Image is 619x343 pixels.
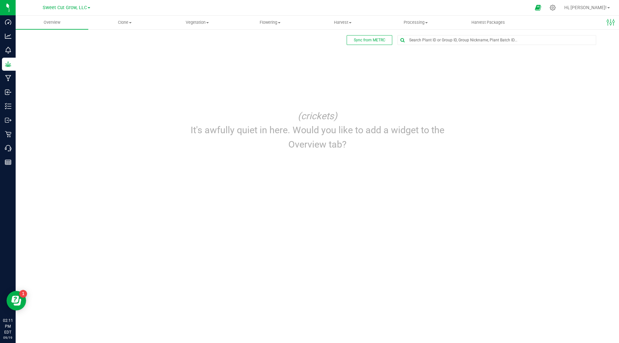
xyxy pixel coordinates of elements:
span: Overview [35,20,69,25]
inline-svg: Grow [5,61,11,67]
inline-svg: Inventory [5,103,11,109]
span: Harvest [307,20,379,25]
inline-svg: Retail [5,131,11,137]
inline-svg: Dashboard [5,19,11,25]
inline-svg: Call Center [5,145,11,151]
inline-svg: Analytics [5,33,11,39]
a: Processing [379,16,452,29]
p: 02:11 PM EDT [3,318,13,335]
iframe: Resource center [7,291,26,310]
inline-svg: Inbound [5,89,11,95]
inline-svg: Outbound [5,117,11,123]
iframe: Resource center unread badge [19,290,27,298]
a: Flowering [234,16,307,29]
p: It's awfully quiet in here. Would you like to add a widget to the Overview tab? [177,123,458,151]
button: Sync from METRC [347,35,392,45]
a: Clone [88,16,161,29]
span: Sweet Cut Grow, LLC [43,5,87,10]
input: Search Plant ID or Group ID, Group Nickname, Plant Batch ID... [398,36,596,45]
p: 09/19 [3,335,13,340]
inline-svg: Manufacturing [5,75,11,81]
span: Flowering [234,20,306,25]
div: Manage settings [549,5,557,11]
span: Open Ecommerce Menu [531,1,545,14]
a: Vegetation [161,16,234,29]
span: Sync from METRC [354,38,385,42]
span: Processing [380,20,452,25]
a: Overview [16,16,88,29]
a: Harvest Packages [452,16,525,29]
a: Harvest [307,16,379,29]
span: Hi, [PERSON_NAME]! [564,5,607,10]
span: Clone [89,20,161,25]
span: Harvest Packages [463,20,514,25]
span: Vegetation [161,20,233,25]
inline-svg: Monitoring [5,47,11,53]
inline-svg: Reports [5,159,11,165]
i: (crickets) [298,110,337,121]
